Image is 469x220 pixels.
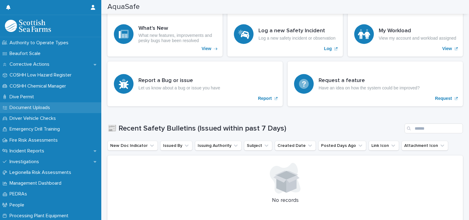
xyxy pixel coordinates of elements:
[319,77,420,84] h3: Request a feature
[7,213,73,219] p: Processing Plant Equipment
[138,25,216,32] h3: What's New
[442,46,452,51] p: View
[202,46,211,51] p: View
[7,72,76,78] p: COSHH Low Hazard Register
[7,40,73,46] p: Authority to Operate Types
[7,116,61,121] p: Driver Vehicle Checks
[288,61,463,106] a: Request
[7,191,32,197] p: PEDRAs
[244,141,272,151] button: Subject
[227,12,343,57] a: Log
[7,180,66,186] p: Management Dashboard
[7,126,65,132] p: Emergency Drill Training
[275,141,316,151] button: Created Date
[369,141,399,151] button: Link Icon
[324,46,332,51] p: Log
[7,51,45,57] p: Beaufort Scale
[379,36,456,41] p: View my account and workload assigned
[7,83,71,89] p: COSHH Chemical Manager
[7,170,76,175] p: Legionella Risk Assessments
[258,36,335,41] p: Log a new safety incident or observation
[107,61,283,106] a: Report
[195,141,242,151] button: Issuing Authority
[405,124,463,133] input: Search
[107,12,223,57] a: View
[160,141,192,151] button: Issued By
[138,85,220,91] p: Let us know about a bug or issue you have
[138,77,220,84] h3: Report a Bug or issue
[401,141,448,151] button: Attachment Icon
[7,105,55,111] p: Document Uploads
[318,141,366,151] button: Posted Days Ago
[379,28,456,34] h3: My Workload
[7,202,29,208] p: People
[319,85,420,91] p: Have an idea on how the system could be improved?
[258,28,335,34] h3: Log a new Safety Incident
[348,12,463,57] a: View
[7,148,49,154] p: Incident Reports
[7,137,63,143] p: Fire Risk Assessments
[258,96,272,101] p: Report
[7,94,39,100] p: Dive Permit
[107,2,140,11] h2: AquaSafe
[107,141,158,151] button: New Doc Indicator
[5,20,51,32] img: bPIBxiqnSb2ggTQWdOVV
[138,33,216,43] p: What new features, improvements and pesky bugs have been resolved
[7,159,44,165] p: Investigations
[107,124,402,133] h1: 📰 Recent Safety Bulletins (Issued within past 7 Days)
[115,197,455,204] p: No records
[435,96,452,101] p: Request
[7,61,54,67] p: Corrective Actions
